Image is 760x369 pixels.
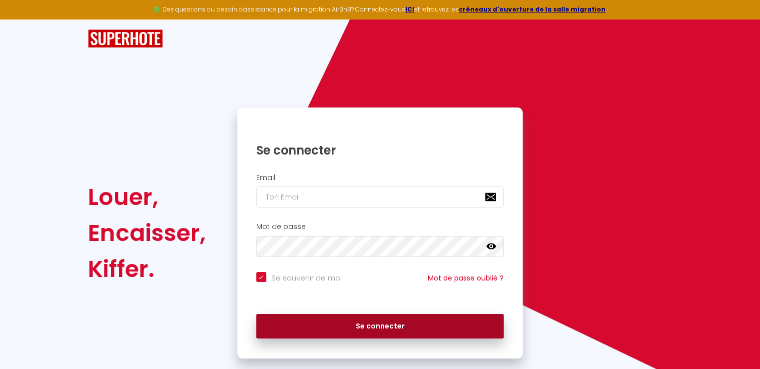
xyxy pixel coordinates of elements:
a: ICI [405,5,414,13]
h2: Email [256,173,504,182]
a: Mot de passe oublié ? [428,273,504,283]
button: Se connecter [256,314,504,339]
h1: Se connecter [256,142,504,158]
input: Ton Email [256,186,504,207]
img: SuperHote logo [88,29,163,48]
div: Encaisser, [88,215,206,251]
h2: Mot de passe [256,222,504,231]
div: Kiffer. [88,251,206,287]
a: créneaux d'ouverture de la salle migration [459,5,606,13]
div: Louer, [88,179,206,215]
